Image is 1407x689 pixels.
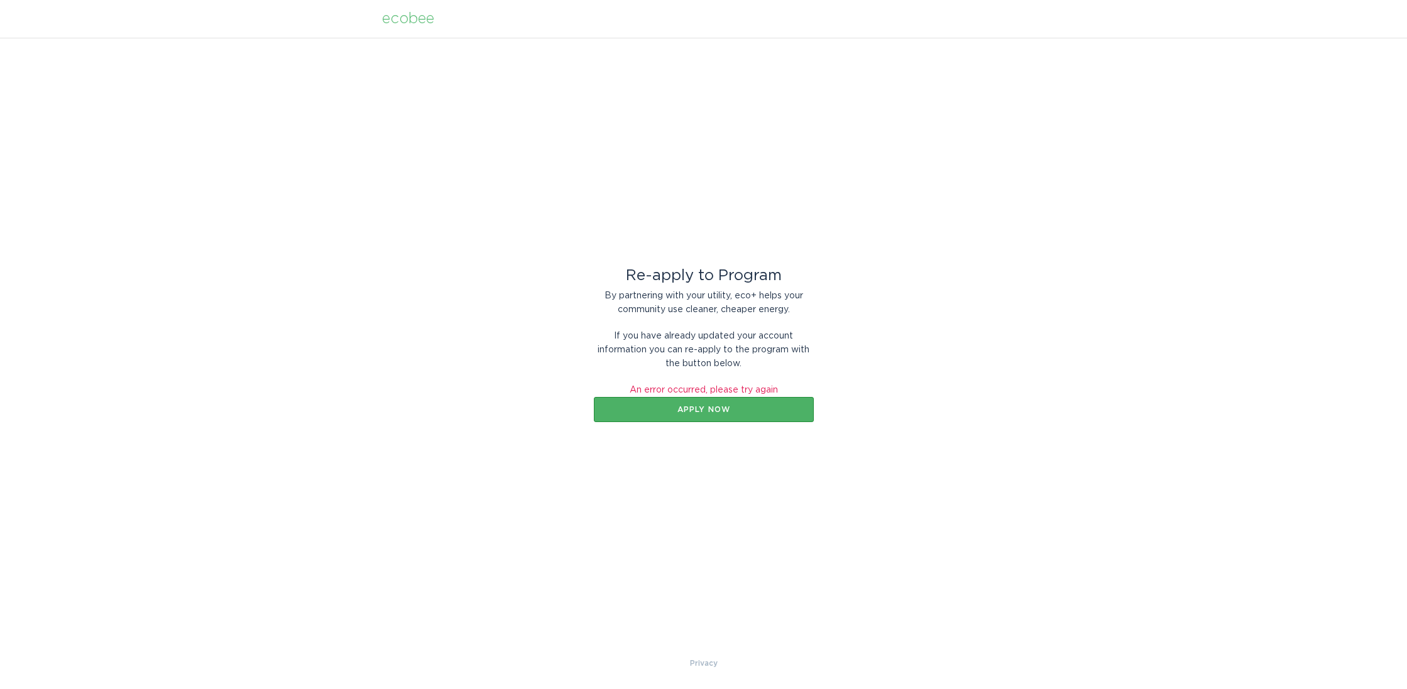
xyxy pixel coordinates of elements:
[690,656,718,670] a: Privacy Policy & Terms of Use
[382,12,434,26] div: ecobee
[594,329,814,371] div: If you have already updated your account information you can re-apply to the program with the but...
[594,269,814,283] div: Re-apply to Program
[600,406,808,413] div: Apply now
[594,397,814,422] button: Apply now
[594,289,814,317] div: By partnering with your utility, eco+ helps your community use cleaner, cheaper energy.
[594,383,814,397] div: An error occurred, please try again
